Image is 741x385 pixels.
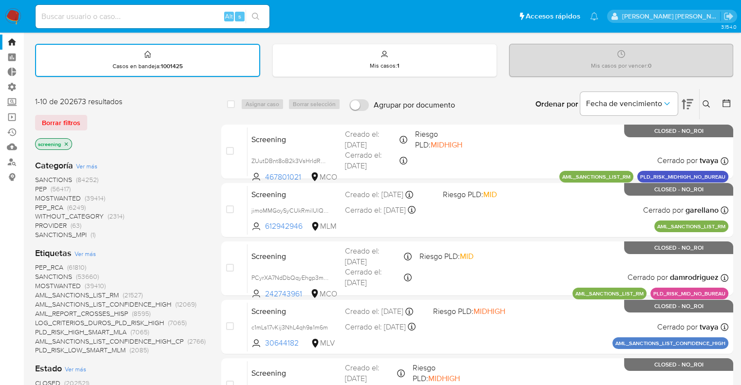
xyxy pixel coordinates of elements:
span: Accesos rápidos [526,11,580,21]
input: Buscar usuario o caso... [36,10,269,23]
span: s [238,12,241,21]
button: search-icon [246,10,266,23]
a: Salir [723,11,734,21]
span: Alt [225,12,233,21]
span: 3.154.0 [721,23,736,31]
p: marianela.tarsia@mercadolibre.com [622,12,721,21]
a: Notificaciones [590,12,598,20]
